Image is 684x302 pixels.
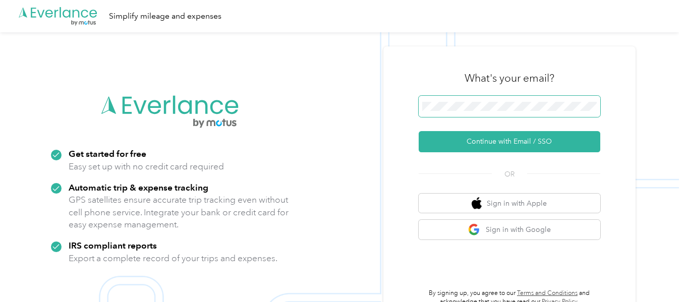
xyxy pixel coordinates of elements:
[69,252,277,265] p: Export a complete record of your trips and expenses.
[69,182,208,193] strong: Automatic trip & expense tracking
[69,240,157,251] strong: IRS compliant reports
[465,71,554,85] h3: What's your email?
[419,131,600,152] button: Continue with Email / SSO
[69,148,146,159] strong: Get started for free
[69,194,289,231] p: GPS satellites ensure accurate trip tracking even without cell phone service. Integrate your bank...
[468,223,481,236] img: google logo
[69,160,224,173] p: Easy set up with no credit card required
[517,289,578,297] a: Terms and Conditions
[419,194,600,213] button: apple logoSign in with Apple
[492,169,527,179] span: OR
[109,10,221,23] div: Simplify mileage and expenses
[419,220,600,239] button: google logoSign in with Google
[472,197,482,210] img: apple logo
